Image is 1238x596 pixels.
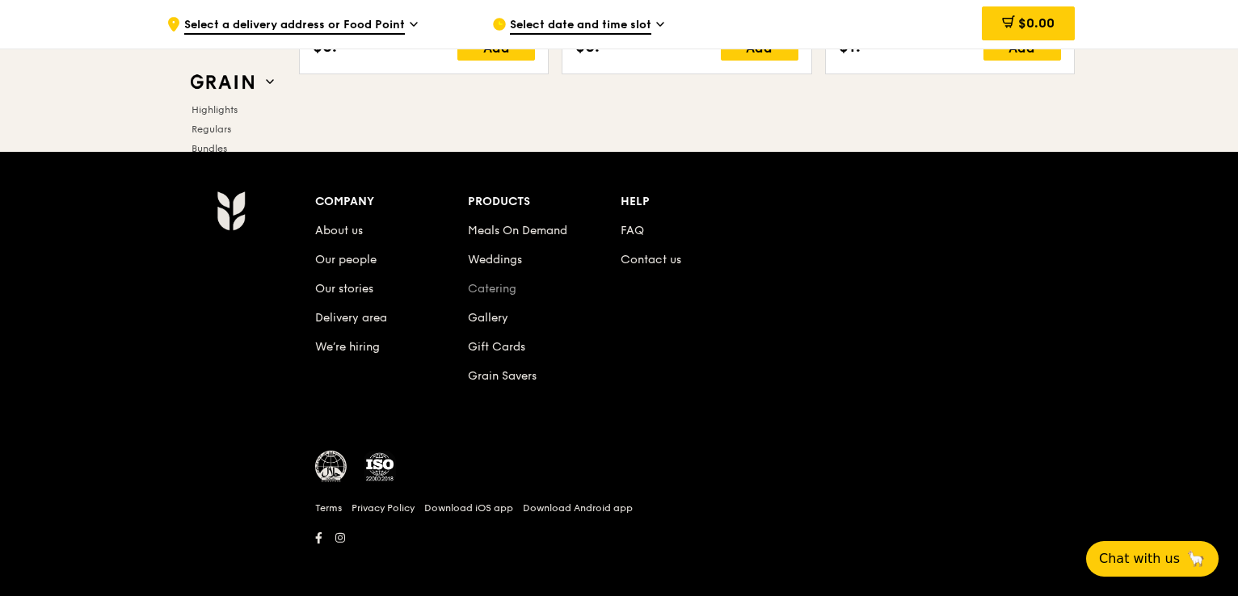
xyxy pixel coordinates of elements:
[468,282,516,296] a: Catering
[192,143,227,154] span: Bundles
[468,369,537,383] a: Grain Savers
[184,17,405,35] span: Select a delivery address or Food Point
[315,191,468,213] div: Company
[315,340,380,354] a: We’re hiring
[315,253,377,267] a: Our people
[983,35,1061,61] div: Add
[352,502,415,514] a: Privacy Policy
[457,35,535,61] div: Add
[192,124,231,135] span: Regulars
[315,282,373,296] a: Our stories
[185,68,259,97] img: Grain web logo
[1018,15,1055,31] span: $0.00
[621,253,681,267] a: Contact us
[468,253,522,267] a: Weddings
[192,104,238,115] span: Highlights
[468,224,567,237] a: Meals On Demand
[1186,549,1206,569] span: 🦙
[154,549,1084,562] h6: Revision
[315,311,387,325] a: Delivery area
[315,451,347,483] img: MUIS Halal Certified
[621,191,773,213] div: Help
[721,35,798,61] div: Add
[468,340,525,354] a: Gift Cards
[1086,541,1219,577] button: Chat with us🦙
[523,502,633,514] a: Download Android app
[468,191,621,213] div: Products
[217,191,245,231] img: Grain
[364,451,396,483] img: ISO Certified
[315,502,342,514] a: Terms
[1099,549,1180,569] span: Chat with us
[510,17,651,35] span: Select date and time slot
[315,224,363,237] a: About us
[424,502,513,514] a: Download iOS app
[621,224,644,237] a: FAQ
[468,311,508,325] a: Gallery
